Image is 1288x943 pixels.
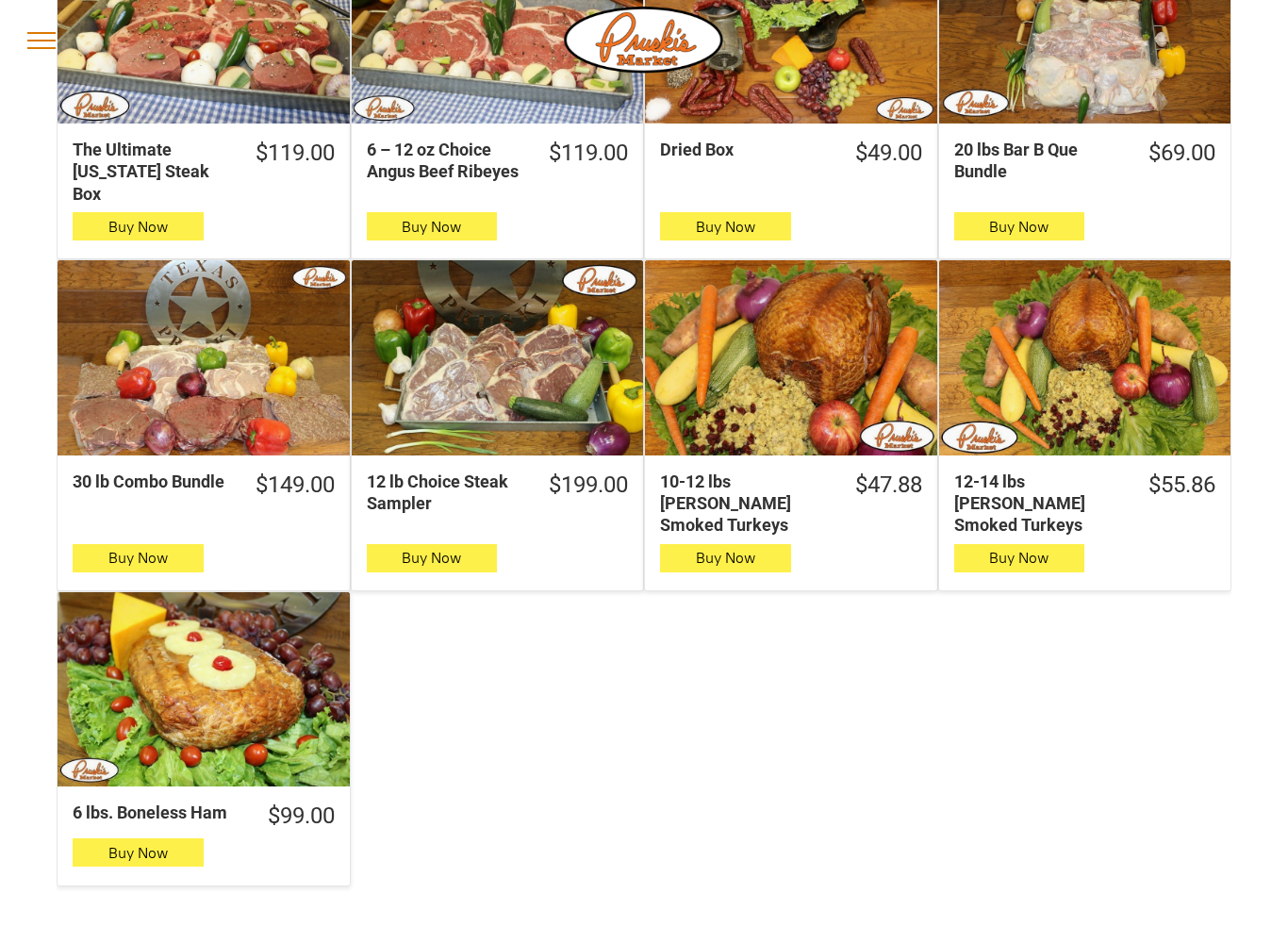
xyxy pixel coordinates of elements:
[73,471,229,492] div: 30 lb Combo Bundle
[954,139,1123,183] div: 20 lbs Bar B Que Bundle
[954,544,1085,572] button: Buy Now
[855,139,922,168] div: $49.00
[58,592,350,786] a: 6 lbs. Boneless Ham
[58,802,350,831] a: $99.006 lbs. Boneless Ham
[954,212,1085,240] button: Buy Now
[402,549,461,567] span: Buy Now
[367,544,498,572] button: Buy Now
[73,212,204,240] button: Buy Now
[660,139,829,160] div: Dried Box
[939,139,1231,183] a: $69.0020 lbs Bar B Que Bundle
[1148,139,1215,168] div: $69.00
[17,16,66,65] button: menu
[73,544,204,572] button: Buy Now
[660,471,829,537] div: 10-12 lbs [PERSON_NAME] Smoked Turkeys
[352,139,644,183] a: $119.006 – 12 oz Choice Angus Beef Ribeyes
[256,139,335,168] div: $119.00
[367,471,523,515] div: 12 lb Choice Steak Sampler
[696,218,755,236] span: Buy Now
[549,139,628,168] div: $119.00
[73,802,241,823] div: 6 lbs. Boneless Ham
[645,471,937,537] a: $47.8810-12 lbs [PERSON_NAME] Smoked Turkeys
[367,212,498,240] button: Buy Now
[660,544,791,572] button: Buy Now
[645,260,937,455] a: 10-12 lbs Pruski&#39;s Smoked Turkeys
[1148,471,1215,500] div: $55.86
[855,471,922,500] div: $47.88
[367,139,523,183] div: 6 – 12 oz Choice Angus Beef Ribeyes
[352,471,644,515] a: $199.0012 lb Choice Steak Sampler
[108,844,168,862] span: Buy Now
[696,549,755,567] span: Buy Now
[402,218,461,236] span: Buy Now
[108,218,168,236] span: Buy Now
[73,139,229,205] div: The Ultimate [US_STATE] Steak Box
[58,260,350,455] a: 30 lb Combo Bundle
[268,802,335,831] div: $99.00
[108,549,168,567] span: Buy Now
[549,471,628,500] div: $199.00
[989,218,1049,236] span: Buy Now
[352,260,644,455] a: 12 lb Choice Steak Sampler
[954,471,1123,537] div: 12-14 lbs [PERSON_NAME] Smoked Turkeys
[939,471,1231,537] a: $55.8612-14 lbs [PERSON_NAME] Smoked Turkeys
[58,139,350,205] a: $119.00The Ultimate [US_STATE] Steak Box
[256,471,335,500] div: $149.00
[989,549,1049,567] span: Buy Now
[939,260,1231,455] a: 12-14 lbs Pruski&#39;s Smoked Turkeys
[660,212,791,240] button: Buy Now
[645,139,937,168] a: $49.00Dried Box
[58,471,350,500] a: $149.0030 lb Combo Bundle
[73,838,204,867] button: Buy Now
